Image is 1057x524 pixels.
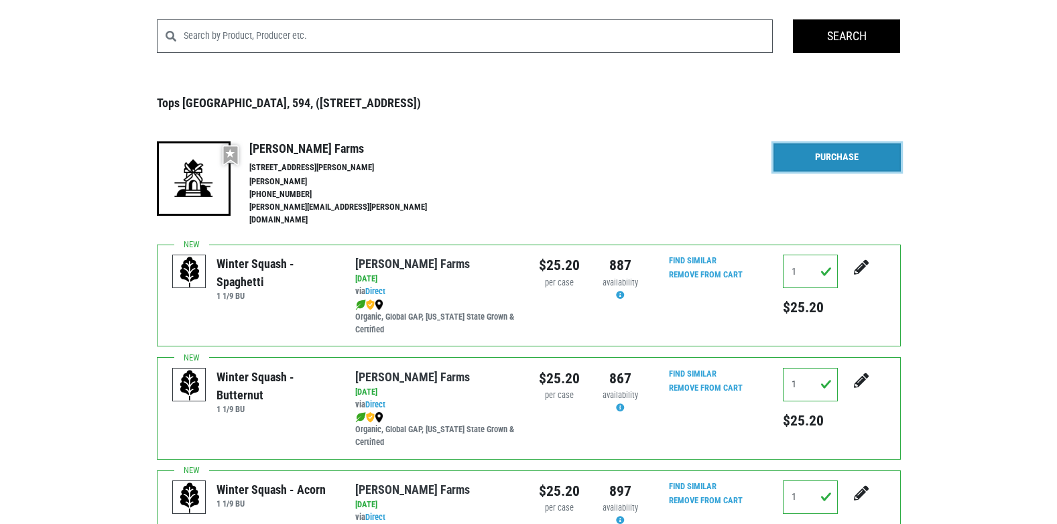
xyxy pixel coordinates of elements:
div: Organic, Global GAP, [US_STATE] State Grown & Certified [355,411,518,449]
div: per case [539,389,580,402]
input: Search by Product, Producer etc. [184,19,773,53]
div: per case [539,502,580,515]
img: placeholder-variety-43d6402dacf2d531de610a020419775a.svg [173,369,206,402]
li: [STREET_ADDRESS][PERSON_NAME] [249,161,456,174]
img: safety-e55c860ca8c00a9c171001a62a92dabd.png [366,300,375,310]
img: safety-e55c860ca8c00a9c171001a62a92dabd.png [366,412,375,423]
img: leaf-e5c59151409436ccce96b2ca1b28e03c.png [355,300,366,310]
div: Winter Squash - Butternut [216,368,335,404]
a: Find Similar [669,369,717,379]
a: Direct [365,399,385,409]
a: [PERSON_NAME] Farms [355,257,470,271]
a: Purchase [773,143,901,172]
input: Remove From Cart [661,381,751,396]
img: placeholder-variety-43d6402dacf2d531de610a020419775a.svg [173,255,206,289]
input: Qty [783,255,838,288]
a: Find Similar [669,481,717,491]
li: [PHONE_NUMBER] [249,188,456,201]
a: Direct [365,512,385,522]
div: via [355,399,518,411]
h6: 1 1/9 BU [216,499,326,509]
div: $25.20 [539,368,580,389]
div: [DATE] [355,273,518,285]
div: [DATE] [355,386,518,399]
input: Qty [783,368,838,401]
input: Qty [783,480,838,514]
h3: Tops [GEOGRAPHIC_DATA], 594, ([STREET_ADDRESS]) [157,96,901,111]
div: via [355,511,518,524]
div: per case [539,277,580,289]
a: Find Similar [669,255,717,265]
div: Winter Squash - Spaghetti [216,255,335,291]
div: 897 [600,480,641,502]
div: [DATE] [355,499,518,511]
span: availability [603,277,638,287]
img: map_marker-0e94453035b3232a4d21701695807de9.png [375,300,383,310]
h6: 1 1/9 BU [216,291,335,301]
input: Remove From Cart [661,267,751,283]
div: Winter Squash - Acorn [216,480,326,499]
div: $25.20 [539,255,580,276]
a: Direct [365,286,385,296]
div: via [355,285,518,298]
span: availability [603,390,638,400]
a: [PERSON_NAME] Farms [355,370,470,384]
li: [PERSON_NAME] [249,176,456,188]
div: $25.20 [539,480,580,502]
img: placeholder-variety-43d6402dacf2d531de610a020419775a.svg [173,481,206,515]
span: availability [603,503,638,513]
li: [PERSON_NAME][EMAIL_ADDRESS][PERSON_NAME][DOMAIN_NAME] [249,201,456,226]
h5: $25.20 [783,412,838,430]
h5: $25.20 [783,299,838,316]
a: [PERSON_NAME] Farms [355,482,470,497]
div: 887 [600,255,641,276]
div: Organic, Global GAP, [US_STATE] State Grown & Certified [355,298,518,336]
h4: [PERSON_NAME] Farms [249,141,456,156]
img: leaf-e5c59151409436ccce96b2ca1b28e03c.png [355,412,366,423]
input: Remove From Cart [661,493,751,509]
input: Search [793,19,900,53]
h6: 1 1/9 BU [216,404,335,414]
img: 19-7441ae2ccb79c876ff41c34f3bd0da69.png [157,141,231,215]
div: 867 [600,368,641,389]
img: map_marker-0e94453035b3232a4d21701695807de9.png [375,412,383,423]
